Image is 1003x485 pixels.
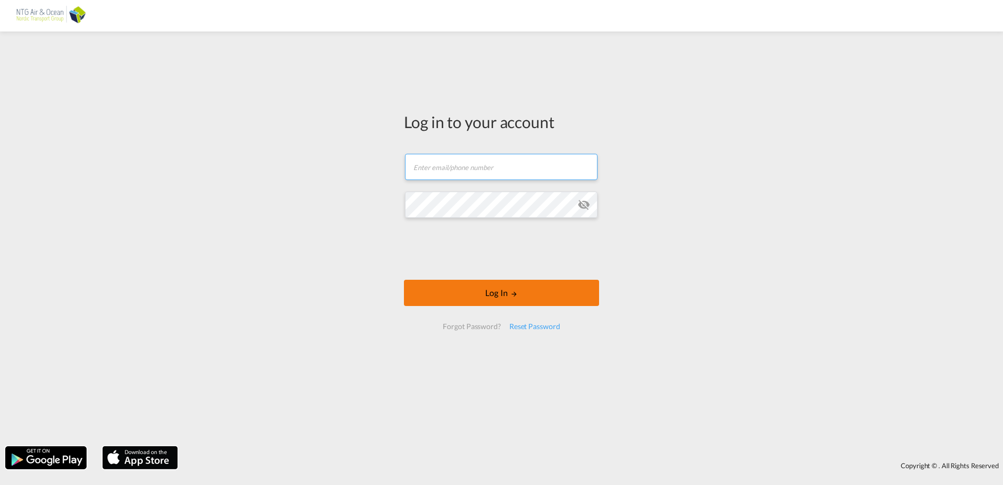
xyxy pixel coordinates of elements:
[405,154,597,180] input: Enter email/phone number
[16,4,87,28] img: af31b1c0b01f11ecbc353f8e72265e29.png
[404,280,599,306] button: LOGIN
[4,445,88,470] img: google.png
[578,198,590,211] md-icon: icon-eye-off
[422,228,581,269] iframe: reCAPTCHA
[404,111,599,133] div: Log in to your account
[183,457,1003,475] div: Copyright © . All Rights Reserved
[439,317,505,336] div: Forgot Password?
[505,317,564,336] div: Reset Password
[101,445,179,470] img: apple.png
